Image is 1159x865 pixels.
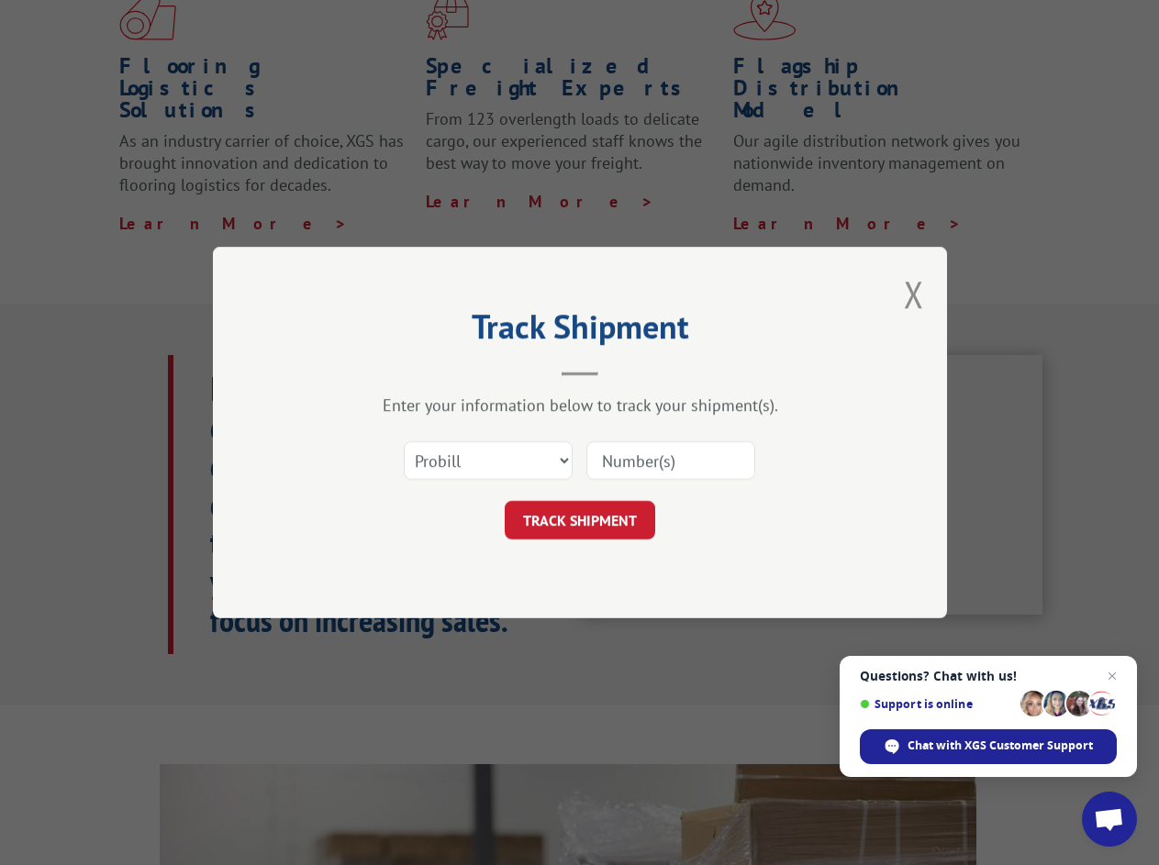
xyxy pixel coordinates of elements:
span: Support is online [860,697,1014,711]
div: Open chat [1082,792,1137,847]
div: Chat with XGS Customer Support [860,729,1117,764]
div: Enter your information below to track your shipment(s). [305,394,855,416]
button: TRACK SHIPMENT [505,501,655,539]
button: Close modal [904,270,924,318]
span: Close chat [1101,665,1123,687]
input: Number(s) [586,441,755,480]
h2: Track Shipment [305,314,855,349]
span: Questions? Chat with us! [860,669,1117,683]
span: Chat with XGS Customer Support [908,737,1093,754]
